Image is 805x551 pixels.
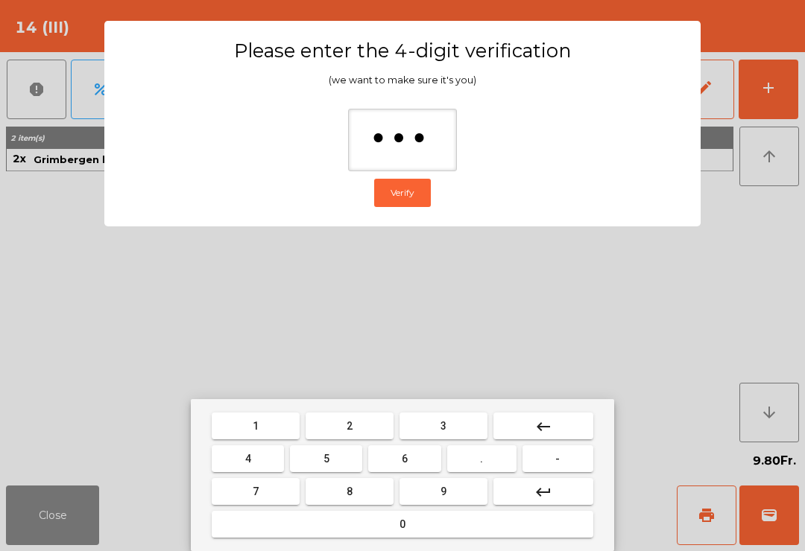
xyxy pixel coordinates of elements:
[555,453,560,465] span: -
[323,453,329,465] span: 5
[347,420,353,432] span: 2
[400,518,405,530] span: 0
[374,179,431,207] button: Verify
[402,453,408,465] span: 6
[245,453,251,465] span: 4
[480,453,483,465] span: .
[133,39,672,63] h3: Please enter the 4-digit verification
[253,485,259,497] span: 7
[534,418,552,436] mat-icon: keyboard_backspace
[534,483,552,501] mat-icon: keyboard_return
[441,420,446,432] span: 3
[329,74,476,86] span: (we want to make sure it's you)
[253,420,259,432] span: 1
[347,485,353,497] span: 8
[441,485,446,497] span: 9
